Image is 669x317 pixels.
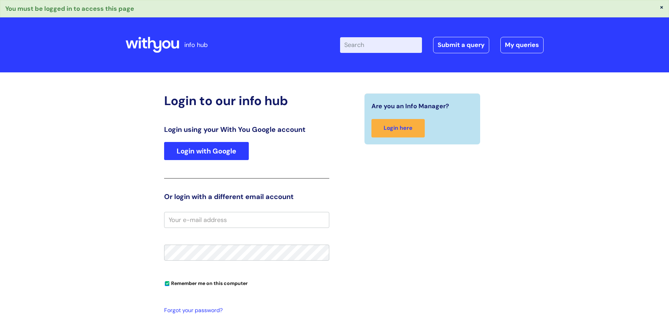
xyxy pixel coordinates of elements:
p: info hub [184,39,208,50]
h3: Or login with a different email account [164,192,329,201]
div: You can uncheck this option if you're logging in from a shared device [164,277,329,288]
a: Login here [371,119,425,137]
label: Remember me on this computer [164,279,248,286]
button: × [660,4,664,10]
input: Search [340,37,422,53]
input: Remember me on this computer [165,282,169,286]
a: Submit a query [433,37,489,53]
a: Forgot your password? [164,306,326,316]
h2: Login to our info hub [164,93,329,108]
h3: Login using your With You Google account [164,125,329,134]
span: Are you an Info Manager? [371,101,449,112]
input: Your e-mail address [164,212,329,228]
a: My queries [500,37,544,53]
a: Login with Google [164,142,249,160]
